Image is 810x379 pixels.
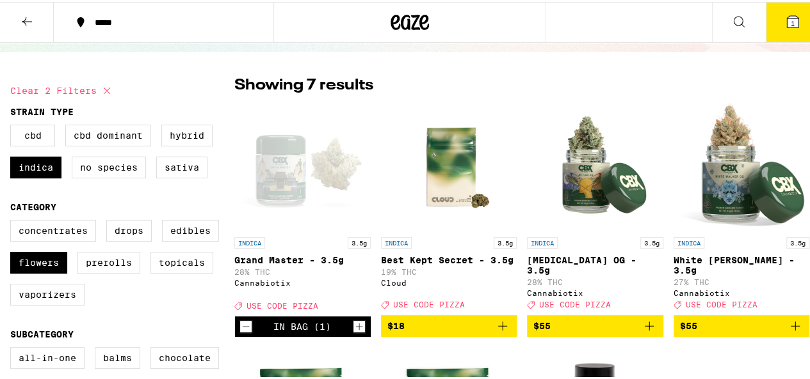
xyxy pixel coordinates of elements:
p: 19% THC [381,266,517,274]
label: No Species [72,155,146,176]
label: Chocolate [150,345,219,367]
a: Open page for Grand Master - 3.5g from Cannabiotix [234,101,371,314]
p: 3.5g [786,235,809,247]
span: $18 [387,319,405,329]
p: INDICA [381,235,412,247]
p: Best Kept Secret - 3.5g [381,253,517,263]
button: Decrement [239,318,252,331]
legend: Subcategory [10,327,74,337]
img: Cannabiotix - Jet Lag OG - 3.5g [531,101,659,229]
label: Topicals [150,250,213,272]
label: Vaporizers [10,282,85,304]
label: Concentrates [10,218,96,240]
button: Add to bag [527,313,663,335]
a: Open page for Best Kept Secret - 3.5g from Cloud [381,101,517,313]
p: 28% THC [527,276,663,284]
label: Balms [95,345,140,367]
span: USE CODE PIZZA [539,298,611,307]
p: 28% THC [234,266,371,274]
p: 3.5g [640,235,663,247]
label: CBD Dominant [65,123,151,144]
span: USE CODE PIZZA [393,298,465,307]
p: White [PERSON_NAME] - 3.5g [674,253,810,274]
p: INDICA [527,235,558,247]
div: Cloud [381,277,517,285]
label: All-In-One [10,345,85,367]
p: INDICA [234,235,265,247]
p: Grand Master - 3.5g [234,253,371,263]
span: USE CODE PIZZA [686,298,757,307]
a: Open page for Jet Lag OG - 3.5g from Cannabiotix [527,101,663,313]
label: Drops [106,218,152,240]
legend: Category [10,200,56,210]
div: Cannabiotix [527,287,663,295]
p: 27% THC [674,276,810,284]
img: Cloud - Best Kept Secret - 3.5g [385,101,513,229]
label: Indica [10,155,61,176]
div: Cannabiotix [234,277,371,285]
button: Add to bag [674,313,810,335]
div: In Bag (1) [273,320,331,330]
button: Increment [353,318,366,331]
p: 3.5g [348,235,371,247]
p: [MEDICAL_DATA] OG - 3.5g [527,253,663,274]
legend: Strain Type [10,105,74,115]
p: INDICA [674,235,704,247]
span: $55 [533,319,551,329]
span: $55 [680,319,697,329]
a: Open page for White Walker OG - 3.5g from Cannabiotix [674,101,810,313]
label: Flowers [10,250,67,272]
p: Showing 7 results [234,73,373,95]
label: CBD [10,123,55,144]
button: Clear 2 filters [10,73,115,105]
span: USE CODE PIZZA [247,300,318,308]
img: Cannabiotix - White Walker OG - 3.5g [677,101,806,229]
label: Prerolls [77,250,140,272]
label: Edibles [162,218,219,240]
span: 1 [791,17,795,25]
label: Sativa [156,155,207,176]
p: 3.5g [494,235,517,247]
label: Hybrid [161,123,213,144]
div: Cannabiotix [674,287,810,295]
button: Add to bag [381,313,517,335]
